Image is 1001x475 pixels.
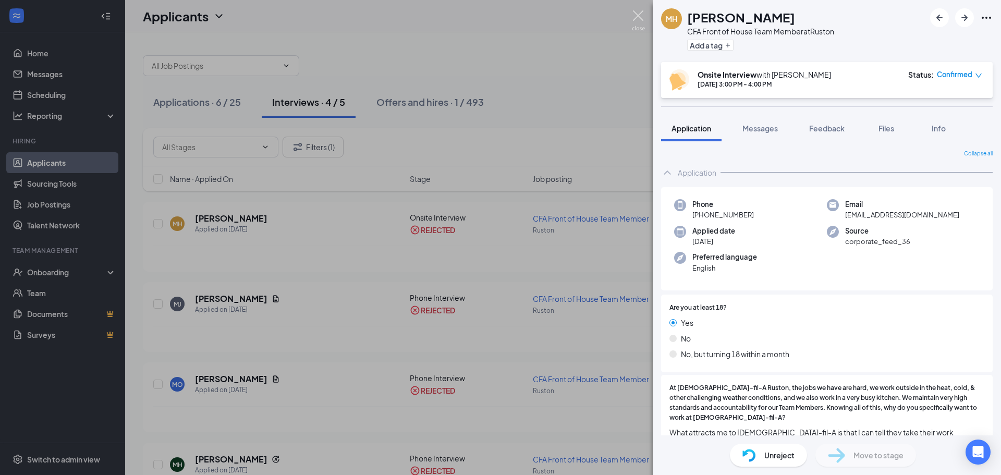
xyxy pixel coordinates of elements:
[666,14,677,24] div: MH
[692,236,735,247] span: [DATE]
[678,167,716,178] div: Application
[908,69,934,80] div: Status :
[809,124,845,133] span: Feedback
[937,69,972,80] span: Confirmed
[930,8,949,27] button: ArrowLeftNew
[955,8,974,27] button: ArrowRight
[698,70,756,79] b: Onsite Interview
[853,449,904,461] span: Move to stage
[669,383,984,422] span: At [DEMOGRAPHIC_DATA]-fil-A Ruston, the jobs we have are hard, we work outside in the heat, cold,...
[966,440,991,465] div: Open Intercom Messenger
[964,150,993,158] span: Collapse all
[692,263,757,273] span: English
[681,333,691,344] span: No
[980,11,993,24] svg: Ellipses
[764,449,795,461] span: Unreject
[933,11,946,24] svg: ArrowLeftNew
[692,252,757,262] span: Preferred language
[669,303,727,313] span: Are you at least 18?
[687,26,834,36] div: CFA Front of House Team Member at Ruston
[692,199,754,210] span: Phone
[845,199,959,210] span: Email
[878,124,894,133] span: Files
[681,317,693,328] span: Yes
[958,11,971,24] svg: ArrowRight
[672,124,711,133] span: Application
[692,210,754,220] span: [PHONE_NUMBER]
[845,236,910,247] span: corporate_feed_36
[975,72,982,79] span: down
[698,80,831,89] div: [DATE] 3:00 PM - 4:00 PM
[692,226,735,236] span: Applied date
[698,69,831,80] div: with [PERSON_NAME]
[681,348,789,360] span: No, but turning 18 within a month
[687,8,795,26] h1: [PERSON_NAME]
[932,124,946,133] span: Info
[845,210,959,220] span: [EMAIL_ADDRESS][DOMAIN_NAME]
[725,42,731,48] svg: Plus
[845,226,910,236] span: Source
[661,166,674,179] svg: ChevronUp
[742,124,778,133] span: Messages
[687,40,734,51] button: PlusAdd a tag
